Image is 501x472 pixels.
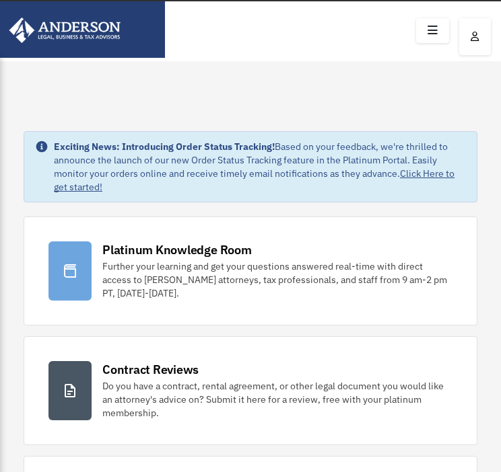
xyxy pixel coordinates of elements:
div: Further your learning and get your questions answered real-time with direct access to [PERSON_NAM... [102,260,453,300]
div: Contract Reviews [102,361,199,378]
a: Platinum Knowledge Room Further your learning and get your questions answered real-time with dire... [24,217,477,325]
a: Contract Reviews Do you have a contract, rental agreement, or other legal document you would like... [24,336,477,445]
div: Based on your feedback, we're thrilled to announce the launch of our new Order Status Tracking fe... [54,140,466,194]
a: Click Here to get started! [54,167,455,193]
div: Platinum Knowledge Room [102,241,252,258]
div: Do you have a contract, rental agreement, or other legal document you would like an attorney's ad... [102,379,453,420]
strong: Exciting News: Introducing Order Status Tracking! [54,141,275,153]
